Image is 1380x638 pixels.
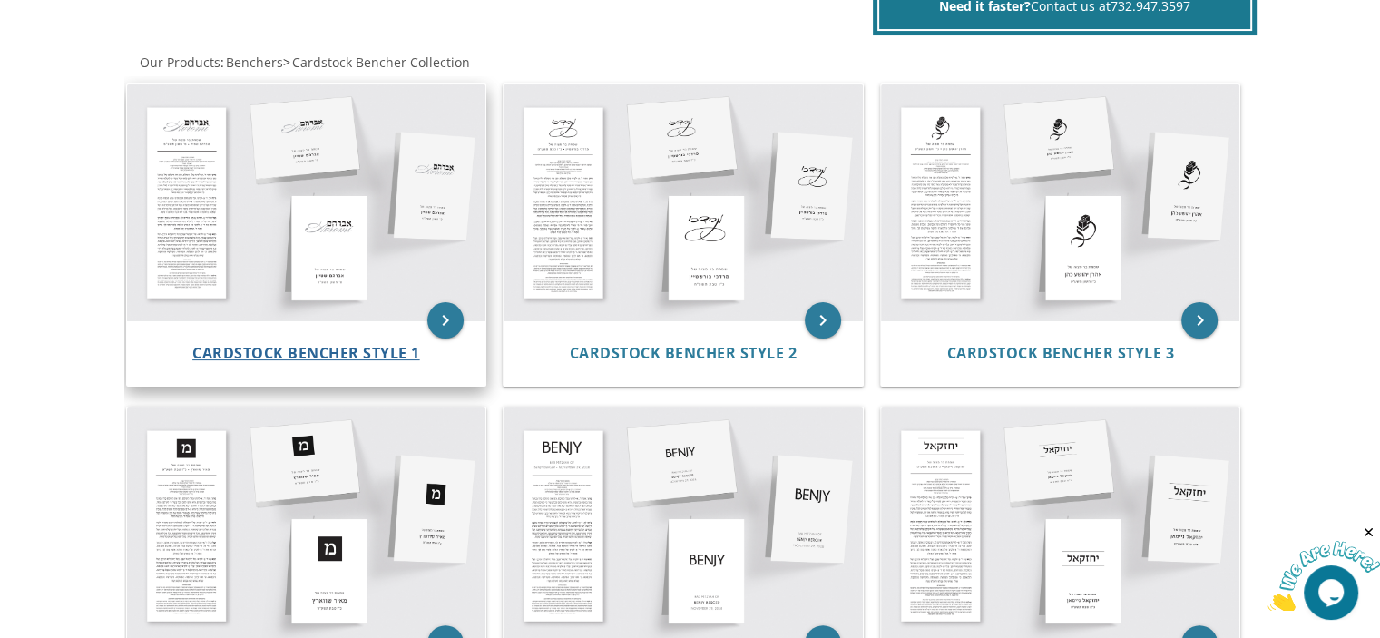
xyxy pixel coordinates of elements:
a: Our Products [138,54,220,71]
a: Cardstock Bencher Collection [290,54,470,71]
span: > [283,54,470,71]
iframe: chat widget [1267,525,1380,611]
img: Cardstock Bencher Style 3 [881,84,1240,320]
span: Cardstock Bencher Style 1 [192,343,420,363]
a: keyboard_arrow_right [805,302,841,339]
span: Benchers [226,54,283,71]
a: keyboard_arrow_right [1181,302,1218,339]
a: Benchers [224,54,283,71]
div: : [124,54,690,72]
img: Cardstock Bencher Style 1 [127,84,486,320]
span: Cardstock Bencher Collection [292,54,470,71]
span: Cardstock Bencher Style 2 [570,343,798,363]
span: Cardstock Bencher Style 3 [946,343,1174,363]
a: Cardstock Bencher Style 2 [570,345,798,362]
a: Cardstock Bencher Style 3 [946,345,1174,362]
a: Cardstock Bencher Style 1 [192,345,420,362]
a: keyboard_arrow_right [427,302,464,339]
img: Cardstock Bencher Style 2 [504,84,863,320]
